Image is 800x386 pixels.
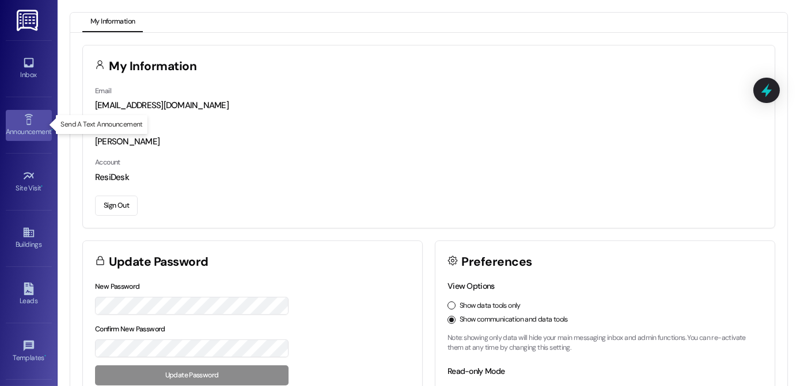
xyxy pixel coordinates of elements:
[462,256,532,268] h3: Preferences
[17,10,40,31] img: ResiDesk Logo
[95,100,763,112] div: [EMAIL_ADDRESS][DOMAIN_NAME]
[51,126,53,134] span: •
[448,333,763,353] p: Note: showing only data will hide your main messaging inbox and admin functions. You can re-activ...
[6,336,52,367] a: Templates •
[448,281,495,291] label: View Options
[95,158,120,167] label: Account
[95,282,140,291] label: New Password
[95,196,138,216] button: Sign Out
[460,315,568,325] label: Show communication and data tools
[95,171,763,184] div: ResiDesk
[60,120,143,129] p: Send A Text Announcement
[6,279,52,310] a: Leads
[448,366,505,376] label: Read-only Mode
[95,86,111,95] label: Email
[95,136,763,148] div: [PERSON_NAME]
[460,301,521,311] label: Show data tools only
[109,60,197,72] h3: My Information
[41,182,43,190] span: •
[44,352,46,360] span: •
[82,13,143,32] button: My Information
[6,53,52,84] a: Inbox
[6,166,52,197] a: Site Visit •
[95,324,165,334] label: Confirm New Password
[6,223,52,254] a: Buildings
[109,256,208,268] h3: Update Password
